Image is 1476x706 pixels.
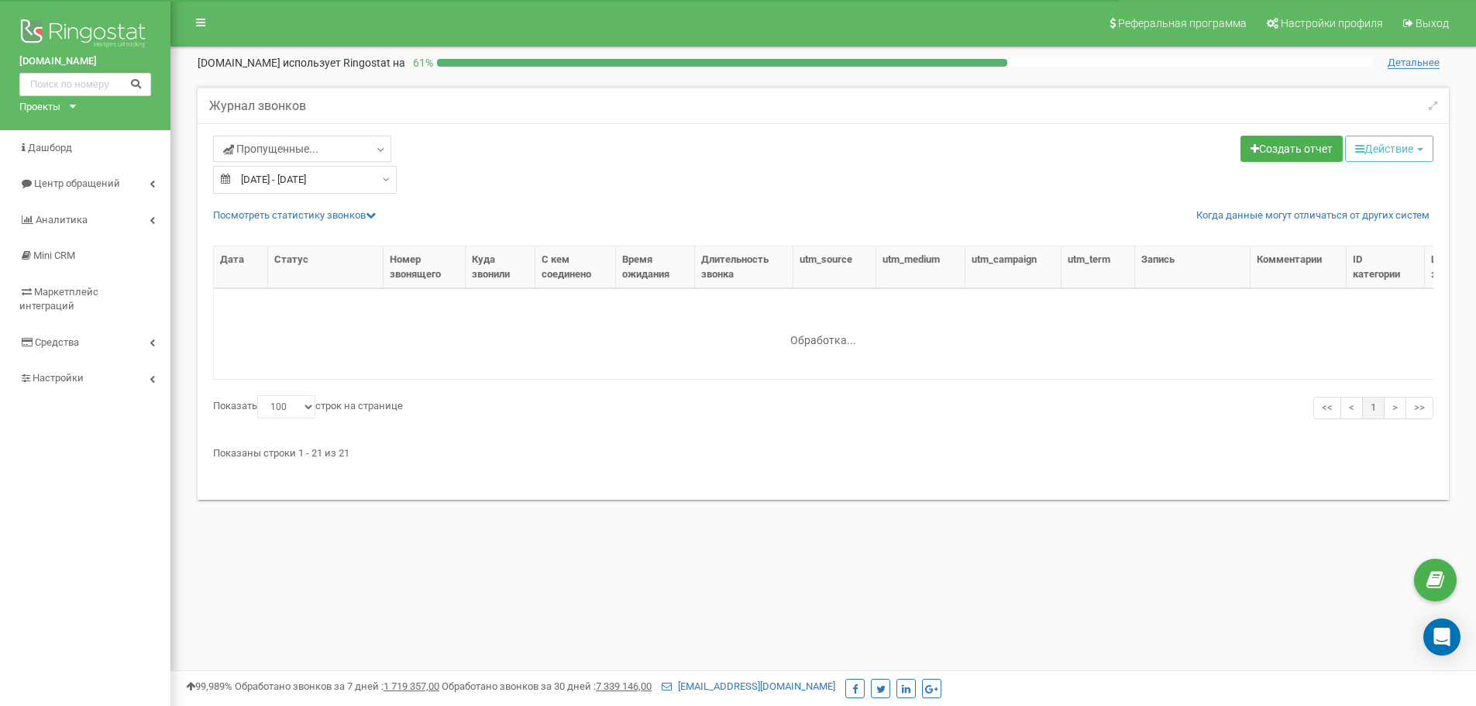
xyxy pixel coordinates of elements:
[283,57,405,69] span: использует Ringostat на
[36,214,88,226] span: Аналитика
[213,395,403,418] label: Показать строк на странице
[213,440,1433,461] div: Показаны строки 1 - 21 из 21
[35,336,79,348] span: Средства
[1313,397,1341,419] a: <<
[214,246,268,288] th: Дата
[186,680,232,692] span: 99,989%
[33,250,75,261] span: Mini CRM
[213,209,376,221] a: Посмотреть cтатистику звонков
[727,322,920,345] div: Обработка...
[384,680,439,692] u: 1 719 357,00
[209,99,306,113] h5: Журнал звонков
[1405,397,1433,419] a: >>
[1347,246,1425,288] th: ID категории
[1135,246,1251,288] th: Запись
[1345,136,1433,162] button: Действие
[33,372,84,384] span: Настройки
[466,246,535,288] th: Куда звонили
[198,55,405,71] p: [DOMAIN_NAME]
[19,100,60,115] div: Проекты
[1251,246,1347,288] th: Комментарии
[1196,208,1430,223] a: Когда данные могут отличаться от других систем
[535,246,617,288] th: С кем соединено
[616,246,695,288] th: Время ожидания
[1416,17,1449,29] span: Выход
[1362,397,1385,419] a: 1
[34,177,120,189] span: Центр обращений
[19,15,151,54] img: Ringostat logo
[965,246,1062,288] th: utm_campaign
[405,55,437,71] p: 61 %
[19,73,151,96] input: Поиск по номеру
[596,680,652,692] u: 7 339 146,00
[257,395,315,418] select: Показатьстрок на странице
[1118,17,1247,29] span: Реферальная программа
[213,136,391,162] a: Пропущенные...
[793,246,876,288] th: utm_source
[28,142,72,153] span: Дашборд
[662,680,835,692] a: [EMAIL_ADDRESS][DOMAIN_NAME]
[1240,136,1343,162] a: Создать отчет
[1281,17,1383,29] span: Настройки профиля
[442,680,652,692] span: Обработано звонков за 30 дней :
[695,246,793,288] th: Длительность звонка
[1384,397,1406,419] a: >
[1340,397,1363,419] a: <
[384,246,466,288] th: Номер звонящего
[268,246,384,288] th: Статус
[19,286,98,312] span: Маркетплейс интеграций
[1423,618,1461,656] div: Open Intercom Messenger
[1061,246,1135,288] th: utm_term
[1388,57,1440,69] span: Детальнее
[19,54,151,69] a: [DOMAIN_NAME]
[235,680,439,692] span: Обработано звонков за 7 дней :
[223,141,318,157] span: Пропущенные...
[876,246,965,288] th: utm_medium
